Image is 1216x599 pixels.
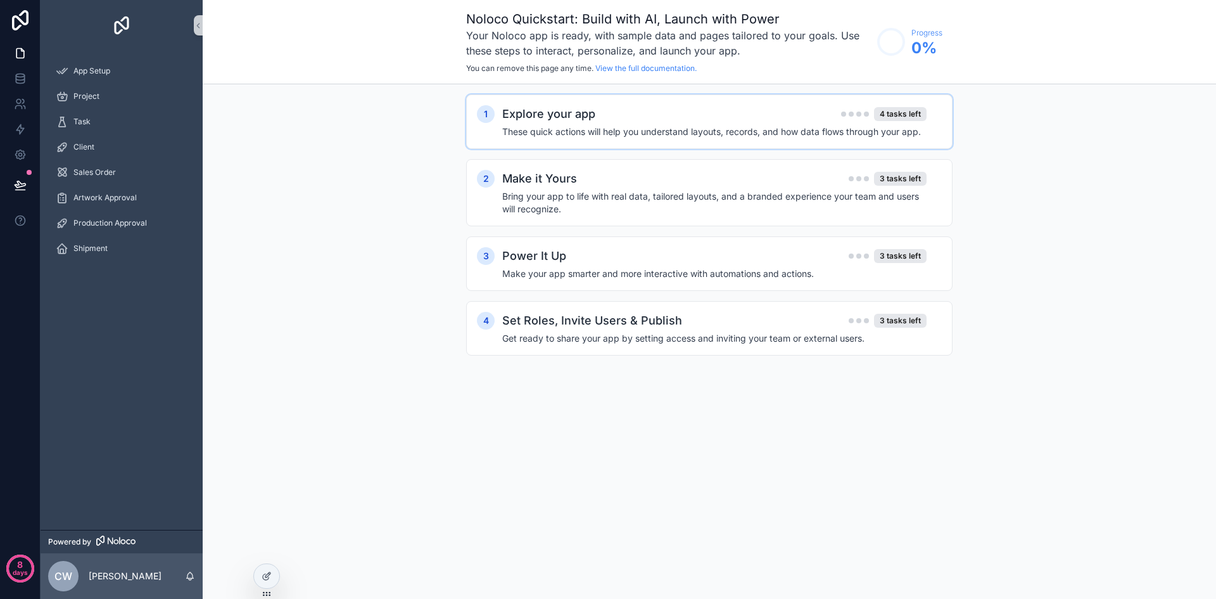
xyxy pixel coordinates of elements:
[89,570,161,583] p: [PERSON_NAME]
[595,63,697,73] a: View the full documentation.
[54,569,72,584] span: CW
[48,110,195,133] a: Task
[48,186,195,209] a: Artwork Approval
[73,117,91,127] span: Task
[911,38,942,58] span: 0 %
[48,537,91,547] span: Powered by
[73,142,94,152] span: Client
[48,60,195,82] a: App Setup
[73,66,110,76] span: App Setup
[73,167,116,177] span: Sales Order
[466,63,593,73] span: You can remove this page any time.
[73,193,137,203] span: Artwork Approval
[911,28,942,38] span: Progress
[48,237,195,260] a: Shipment
[48,212,195,235] a: Production Approval
[17,558,23,571] p: 8
[73,243,108,254] span: Shipment
[466,10,871,28] h1: Noloco Quickstart: Build with AI, Launch with Power
[41,51,203,276] div: scrollable content
[73,218,147,228] span: Production Approval
[111,15,132,35] img: App logo
[41,530,203,553] a: Powered by
[48,136,195,158] a: Client
[13,564,28,581] p: days
[48,161,195,184] a: Sales Order
[73,91,99,101] span: Project
[466,28,871,58] h3: Your Noloco app is ready, with sample data and pages tailored to your goals. Use these steps to i...
[48,85,195,108] a: Project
